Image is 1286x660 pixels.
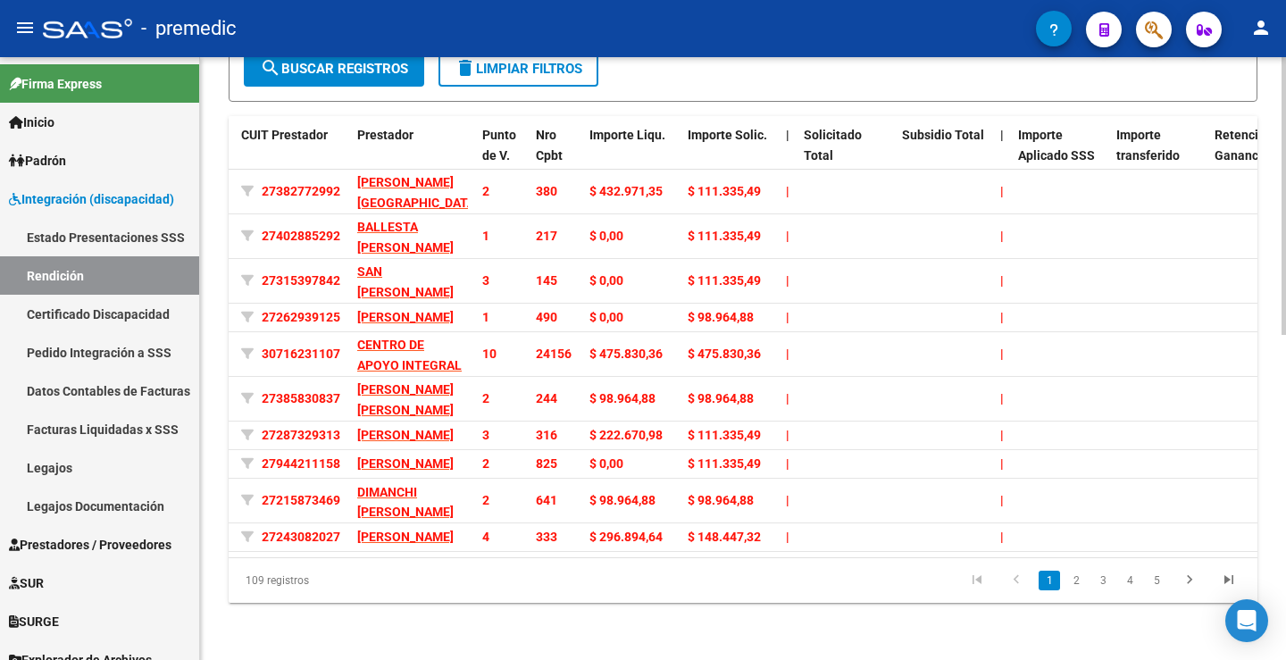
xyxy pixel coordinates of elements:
span: [PERSON_NAME] [357,530,454,544]
span: 24156 [536,347,572,361]
datatable-header-cell: | [993,116,1011,195]
span: 1 [482,229,489,243]
span: 641 [536,493,557,507]
span: [PERSON_NAME] [357,310,454,324]
span: $ 148.447,32 [688,530,761,544]
li: page 3 [1090,565,1116,596]
span: DIMANCHI [PERSON_NAME] [357,485,454,520]
span: | [1000,229,1004,243]
span: $ 98.964,88 [589,391,656,405]
mat-icon: delete [455,57,476,79]
span: $ 111.335,49 [688,456,761,471]
span: 27944211158 [262,456,340,471]
button: Limpiar filtros [438,51,598,87]
span: 27243082027 [262,530,340,544]
span: | [1000,428,1004,442]
span: | [786,428,789,442]
mat-icon: menu [14,17,36,38]
span: - premedic [141,9,237,48]
a: 1 [1039,571,1060,590]
span: | [1000,128,1004,142]
button: Buscar registros [244,51,424,87]
span: [PERSON_NAME] [357,456,454,471]
span: 333 [536,530,557,544]
span: $ 475.830,36 [688,347,761,361]
span: | [1000,456,1004,471]
a: go to last page [1212,571,1246,590]
span: Solicitado Total [804,128,862,163]
span: Importe Liqu. [589,128,665,142]
span: 825 [536,456,557,471]
span: $ 222.670,98 [589,428,663,442]
span: [PERSON_NAME][GEOGRAPHIC_DATA] [357,175,479,210]
datatable-header-cell: Importe Aplicado SSS [1011,116,1109,195]
span: $ 111.335,49 [688,229,761,243]
span: $ 475.830,36 [589,347,663,361]
span: $ 98.964,88 [688,310,754,324]
mat-icon: search [260,57,281,79]
span: 30716231107 [262,347,340,361]
a: go to first page [960,571,994,590]
span: 4 [482,530,489,544]
datatable-header-cell: CUIT Prestador [234,116,350,195]
span: 217 [536,229,557,243]
div: Open Intercom Messenger [1225,599,1268,642]
span: Importe transferido [1116,128,1180,163]
a: go to previous page [999,571,1033,590]
datatable-header-cell: Importe Liqu. [582,116,681,195]
span: Prestadores / Proveedores [9,535,171,555]
span: | [1000,184,1004,198]
span: | [786,391,789,405]
span: 27315397842 [262,273,340,288]
datatable-header-cell: Prestador [350,116,475,195]
span: 2 [482,184,489,198]
li: page 1 [1036,565,1063,596]
a: go to next page [1173,571,1207,590]
span: 27385830837 [262,391,340,405]
span: $ 296.894,64 [589,530,663,544]
span: | [1000,530,1004,544]
span: $ 0,00 [589,310,623,324]
datatable-header-cell: Punto de V. [475,116,529,195]
span: $ 0,00 [589,273,623,288]
span: BALLESTA [PERSON_NAME] [357,220,454,255]
span: 10 [482,347,497,361]
span: 3 [482,428,489,442]
span: $ 98.964,88 [589,493,656,507]
span: Nro Cpbt [536,128,563,163]
datatable-header-cell: | [779,116,797,195]
span: Inicio [9,113,54,132]
div: 109 registros [229,558,431,603]
span: 2 [482,391,489,405]
li: page 5 [1143,565,1170,596]
span: Padrón [9,151,66,171]
datatable-header-cell: Subsidio Total [895,116,993,195]
span: Importe Aplicado SSS [1018,128,1095,163]
span: | [786,347,789,361]
span: | [1000,273,1004,288]
a: 4 [1119,571,1140,590]
span: Buscar registros [260,61,408,77]
a: 5 [1146,571,1167,590]
span: $ 111.335,49 [688,428,761,442]
span: 2 [482,493,489,507]
span: Subsidio Total [902,128,984,142]
a: 2 [1065,571,1087,590]
span: 2 [482,456,489,471]
span: Integración (discapacidad) [9,189,174,209]
span: [PERSON_NAME] [PERSON_NAME] [357,382,454,417]
li: page 2 [1063,565,1090,596]
a: 3 [1092,571,1114,590]
span: $ 432.971,35 [589,184,663,198]
span: 490 [536,310,557,324]
span: SURGE [9,612,59,631]
span: 1 [482,310,489,324]
span: 145 [536,273,557,288]
span: | [1000,391,1004,405]
datatable-header-cell: Solicitado Total [797,116,895,195]
span: CUIT Prestador [241,128,328,142]
span: 27382772992 [262,184,340,198]
span: 27287329313 [262,428,340,442]
span: | [1000,310,1004,324]
datatable-header-cell: Importe transferido [1109,116,1207,195]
